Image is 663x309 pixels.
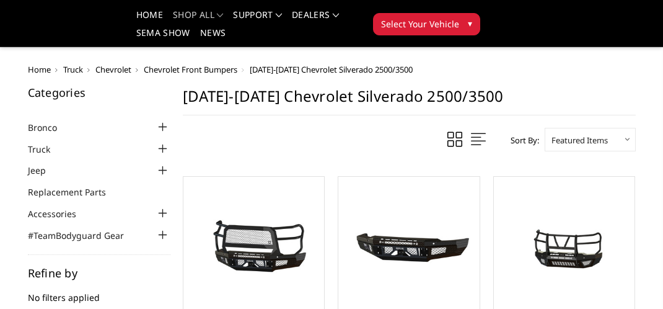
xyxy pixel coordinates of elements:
[28,121,72,134] a: Bronco
[468,17,472,30] span: ▾
[144,64,237,75] a: Chevrolet Front Bumpers
[95,64,131,75] a: Chevrolet
[173,11,223,29] a: shop all
[497,216,632,279] img: 2024-2025 Chevrolet 2500-3500 - T2 Series - Extreme Front Bumper (receiver or winch)
[28,87,170,98] h5: Categories
[292,11,339,29] a: Dealers
[136,29,190,47] a: SEMA Show
[504,131,539,150] label: Sort By:
[63,64,83,75] a: Truck
[373,13,480,35] button: Select Your Vehicle
[28,207,92,220] a: Accessories
[381,17,459,30] span: Select Your Vehicle
[200,29,226,47] a: News
[341,216,476,279] img: 2024-2025 Chevrolet 2500-3500 - FT Series - Base Front Bumper
[28,164,61,177] a: Jeep
[136,11,163,29] a: Home
[187,216,322,279] img: 2024-2025 Chevrolet 2500-3500 - FT Series - Extreme Front Bumper
[250,64,413,75] span: [DATE]-[DATE] Chevrolet Silverado 2500/3500
[28,143,66,156] a: Truck
[28,186,121,199] a: Replacement Parts
[28,229,139,242] a: #TeamBodyguard Gear
[183,87,636,115] h1: [DATE]-[DATE] Chevrolet Silverado 2500/3500
[233,11,282,29] a: Support
[28,267,170,279] h5: Refine by
[28,64,51,75] a: Home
